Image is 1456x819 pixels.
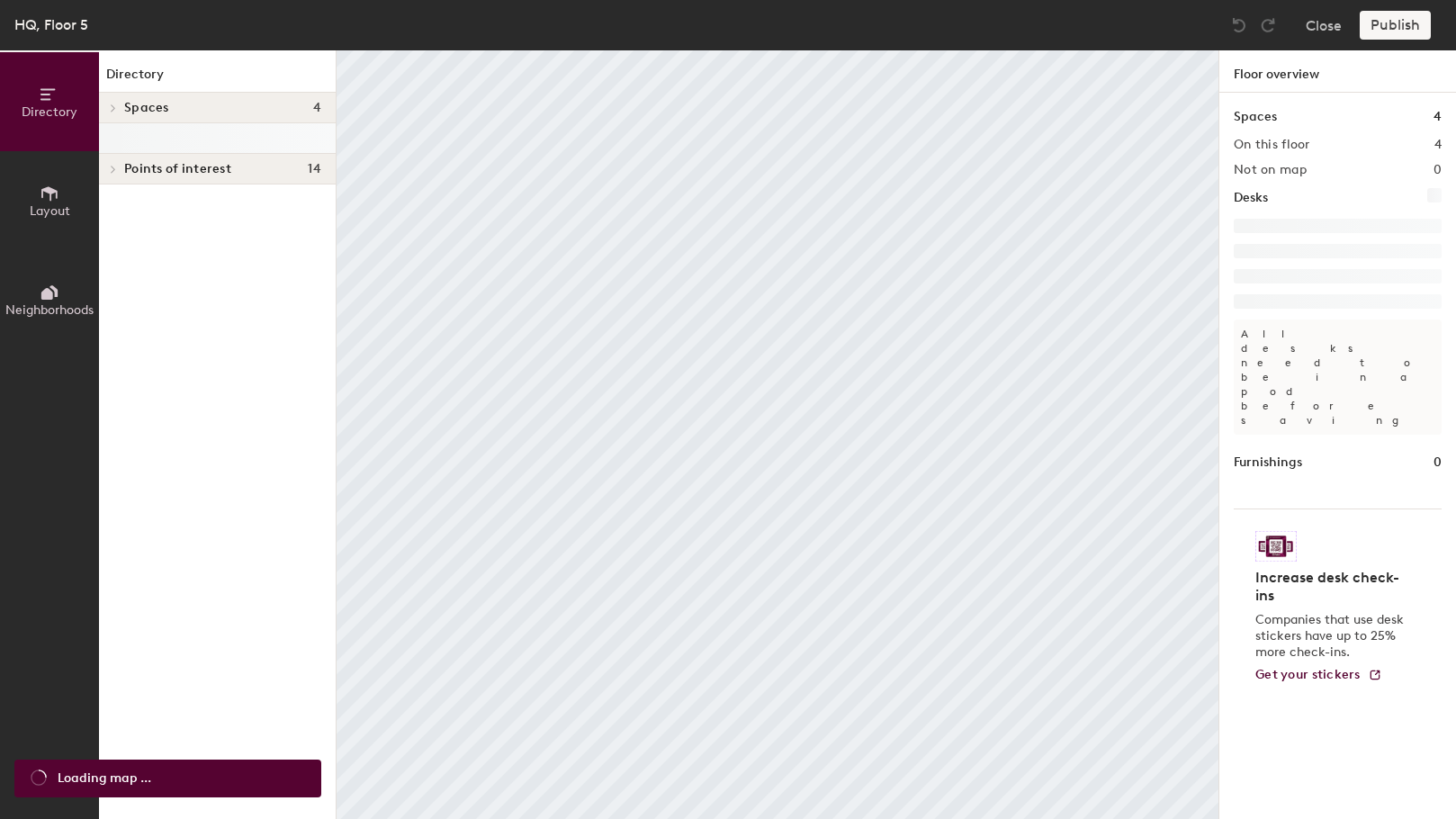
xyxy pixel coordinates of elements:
[1219,50,1456,93] h1: Floor overview
[58,769,151,788] span: Loading map ...
[1234,188,1268,208] h1: Desks
[1234,138,1310,152] h2: On this floor
[337,50,1218,819] canvas: Map
[308,162,321,176] span: 14
[1255,612,1409,661] p: Companies that use desk stickers have up to 25% more check-ins.
[22,104,77,120] span: Directory
[1255,667,1361,682] span: Get your stickers
[1434,453,1442,472] h1: 0
[124,101,169,115] span: Spaces
[1255,569,1409,605] h4: Increase desk check-ins
[14,13,88,36] div: HQ, Floor 5
[30,203,70,219] span: Layout
[1234,453,1302,472] h1: Furnishings
[124,162,231,176] span: Points of interest
[1259,16,1277,34] img: Redo
[1234,163,1307,177] h2: Not on map
[1230,16,1248,34] img: Undo
[1234,319,1442,435] p: All desks need to be in a pod before saving
[99,65,336,93] h1: Directory
[1434,163,1442,177] h2: 0
[1306,11,1342,40] button: Close
[1434,107,1442,127] h1: 4
[1434,138,1442,152] h2: 4
[313,101,321,115] span: 4
[5,302,94,318] span: Neighborhoods
[1255,668,1382,683] a: Get your stickers
[1234,107,1277,127] h1: Spaces
[1255,531,1297,562] img: Sticker logo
